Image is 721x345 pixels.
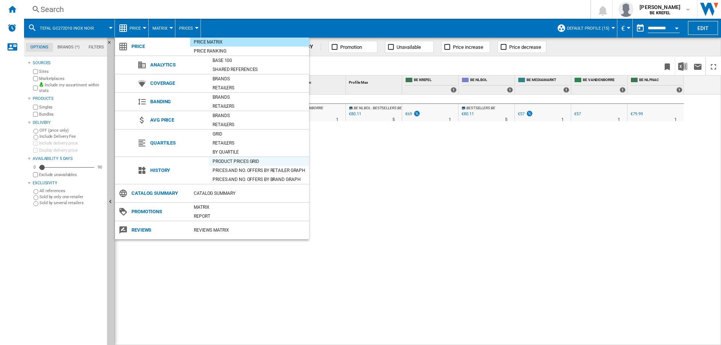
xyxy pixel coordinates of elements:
[190,226,309,234] div: REVIEWS Matrix
[209,158,309,165] div: Product prices grid
[209,130,309,138] div: Grid
[146,115,209,125] span: Avg price
[128,41,190,52] span: Price
[146,165,209,176] span: History
[209,148,309,156] div: By quartile
[128,188,190,199] span: Catalog Summary
[209,102,309,110] div: Retailers
[146,60,209,70] span: Analytics
[209,112,309,119] div: Brands
[209,93,309,101] div: Brands
[209,57,309,64] div: Base 100
[209,121,309,128] div: Retailers
[190,47,309,55] div: Price Ranking
[190,190,309,197] div: Catalog Summary
[190,203,309,211] div: Matrix
[190,38,309,46] div: Price Matrix
[128,206,190,217] span: Promotions
[209,84,309,92] div: Retailers
[209,66,309,73] div: Shared references
[209,75,309,83] div: Brands
[209,167,309,174] div: Prices and No. offers by retailer graph
[209,139,309,147] div: Retailers
[128,225,190,235] span: Reviews
[209,176,309,183] div: Prices and No. offers by brand graph
[146,96,209,107] span: Banding
[146,138,209,148] span: Quartiles
[146,78,209,89] span: Coverage
[190,212,309,220] div: Report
